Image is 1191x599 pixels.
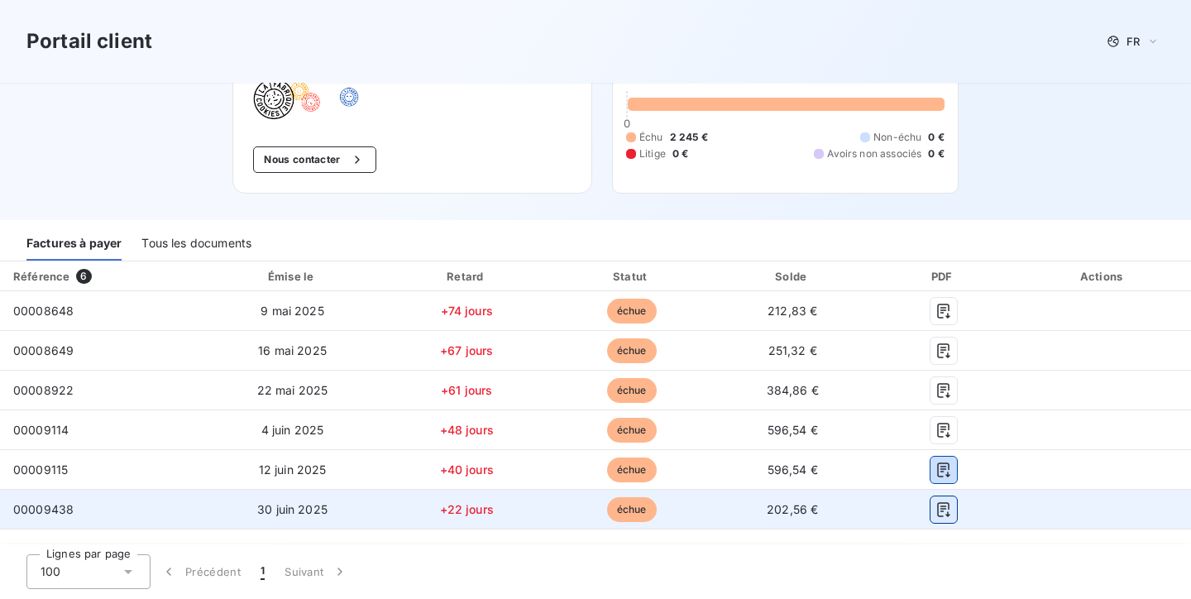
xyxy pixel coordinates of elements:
div: Factures à payer [26,226,122,261]
span: +40 jours [440,462,494,477]
span: 0 [624,117,630,130]
span: 22 mai 2025 [257,383,328,397]
span: 0 € [928,146,944,161]
span: Non-échu [873,130,921,145]
div: Actions [1018,268,1188,285]
button: Suivant [275,554,358,589]
span: échue [607,458,657,482]
span: 4 juin 2025 [261,423,324,437]
span: Échu [639,130,663,145]
span: 384,86 € [767,383,819,397]
span: 100 [41,563,60,580]
span: 12 juin 2025 [259,462,327,477]
span: 0 € [672,146,688,161]
span: 00009115 [13,462,68,477]
span: +22 jours [440,502,494,516]
span: échue [607,338,657,363]
span: +48 jours [440,423,494,437]
span: +61 jours [441,383,492,397]
span: échue [607,378,657,403]
span: 9 mai 2025 [261,304,324,318]
span: 2 245 € [670,130,708,145]
span: 6 [76,269,91,284]
span: échue [607,299,657,323]
span: 30 juin 2025 [257,502,328,516]
span: Litige [639,146,666,161]
span: 212,83 € [768,304,817,318]
span: 00008922 [13,383,74,397]
button: 1 [251,554,275,589]
span: 251,32 € [768,343,817,357]
span: 00008649 [13,343,74,357]
span: 202,56 € [767,502,818,516]
span: +74 jours [441,304,493,318]
div: Tous les documents [141,226,251,261]
button: Nous contacter [253,146,375,173]
span: 596,54 € [768,462,818,477]
span: échue [607,418,657,443]
div: Retard [386,268,547,285]
span: +67 jours [440,343,493,357]
span: FR [1126,35,1140,48]
div: Solde [716,268,868,285]
span: 00009114 [13,423,69,437]
span: 1 [261,563,265,580]
span: échue [607,497,657,522]
span: 0 € [928,130,944,145]
div: PDF [875,268,1012,285]
span: 596,54 € [768,423,818,437]
span: 00008648 [13,304,74,318]
div: Référence [13,270,69,283]
div: Statut [553,268,710,285]
span: Avoirs non associés [827,146,921,161]
img: Company logo [253,78,359,120]
span: 16 mai 2025 [258,343,327,357]
span: 00009438 [13,502,74,516]
div: Émise le [205,268,380,285]
button: Précédent [151,554,251,589]
h3: Portail client [26,26,152,56]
